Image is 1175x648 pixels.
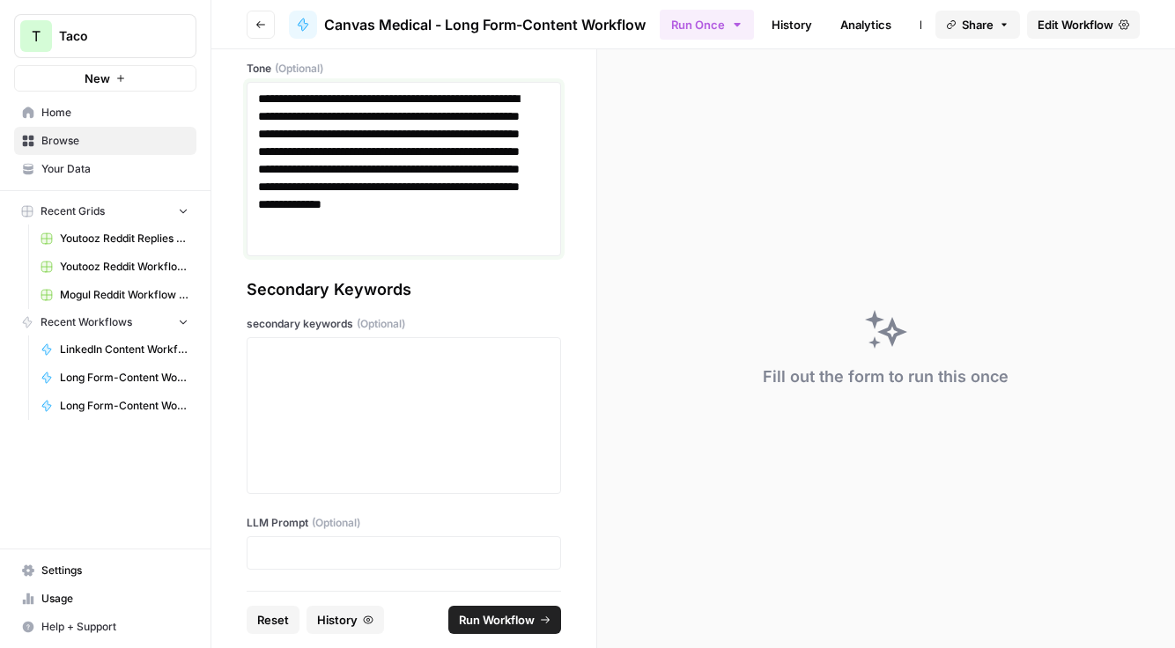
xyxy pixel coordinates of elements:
[60,370,188,386] span: Long Form-Content Workflow - AI Clients (New)
[14,99,196,127] a: Home
[761,11,823,39] a: History
[247,316,561,332] label: secondary keywords
[275,61,323,77] span: (Optional)
[830,11,902,39] a: Analytics
[41,105,188,121] span: Home
[14,198,196,225] button: Recent Grids
[14,585,196,613] a: Usage
[41,133,188,149] span: Browse
[60,287,188,303] span: Mogul Reddit Workflow Grid (1)
[14,613,196,641] button: Help + Support
[14,309,196,335] button: Recent Workflows
[257,611,289,629] span: Reset
[33,225,196,253] a: Youtooz Reddit Replies Workflow Grid
[14,14,196,58] button: Workspace: Taco
[33,364,196,392] a: Long Form-Content Workflow - AI Clients (New)
[448,606,561,634] button: Run Workflow
[33,281,196,309] a: Mogul Reddit Workflow Grid (1)
[307,606,384,634] button: History
[41,591,188,607] span: Usage
[459,611,535,629] span: Run Workflow
[324,14,646,35] span: Canvas Medical - Long Form-Content Workflow
[289,11,646,39] a: Canvas Medical - Long Form-Content Workflow
[1038,16,1113,33] span: Edit Workflow
[14,556,196,585] a: Settings
[41,314,132,330] span: Recent Workflows
[14,65,196,92] button: New
[60,259,188,275] span: Youtooz Reddit Workflow Grid
[247,61,561,77] label: Tone
[60,231,188,247] span: Youtooz Reddit Replies Workflow Grid
[60,342,188,357] span: LinkedIn Content Workflow
[247,606,299,634] button: Reset
[59,27,166,45] span: Taco
[14,127,196,155] a: Browse
[41,563,188,578] span: Settings
[41,161,188,177] span: Your Data
[14,155,196,183] a: Your Data
[312,515,360,531] span: (Optional)
[33,253,196,281] a: Youtooz Reddit Workflow Grid
[33,392,196,420] a: Long Form-Content Workflow - All Clients (New)
[660,10,754,40] button: Run Once
[1027,11,1140,39] a: Edit Workflow
[909,11,981,39] a: Integrate
[962,16,994,33] span: Share
[32,26,41,47] span: T
[317,611,358,629] span: History
[41,203,105,219] span: Recent Grids
[247,515,561,531] label: LLM Prompt
[41,619,188,635] span: Help + Support
[247,277,561,302] div: Secondary Keywords
[357,316,405,332] span: (Optional)
[85,70,110,87] span: New
[935,11,1020,39] button: Share
[60,398,188,414] span: Long Form-Content Workflow - All Clients (New)
[763,364,1009,389] div: Fill out the form to run this once
[33,335,196,364] a: LinkedIn Content Workflow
